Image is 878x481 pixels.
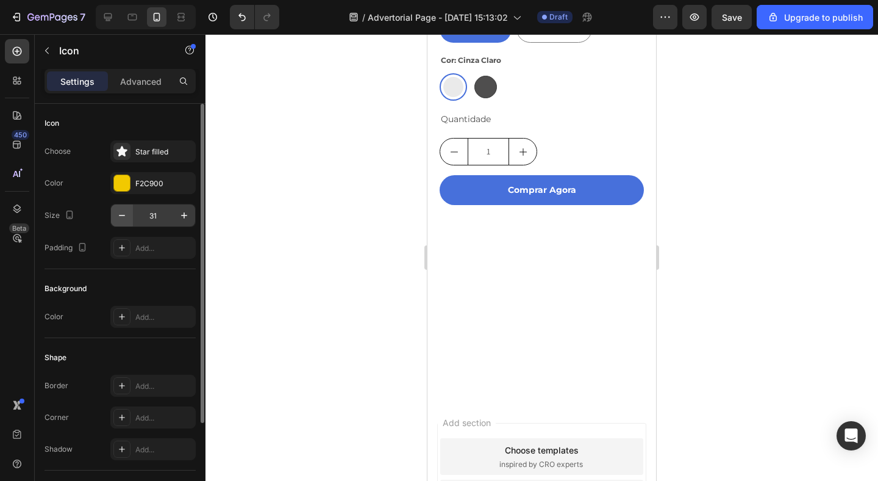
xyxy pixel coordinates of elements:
div: Shadow [45,444,73,455]
div: Open Intercom Messenger [837,421,866,450]
div: Border [45,380,68,391]
span: / [362,11,365,24]
p: Settings [60,75,95,88]
div: Choose [45,146,71,157]
div: Add... [135,444,193,455]
div: 450 [12,130,29,140]
div: Beta [9,223,29,233]
div: Shape [45,352,66,363]
div: Corner [45,412,69,423]
button: Save [712,5,752,29]
button: Upgrade to publish [757,5,873,29]
button: 7 [5,5,91,29]
div: Size [45,208,77,224]
div: Undo/Redo [230,5,279,29]
p: Advanced [120,75,162,88]
div: Add... [135,312,193,323]
div: Padding [45,240,90,256]
span: Save [722,12,742,23]
div: Background [45,283,87,294]
div: Color [45,311,63,322]
p: Icon [59,43,163,58]
span: Draft [549,12,568,23]
iframe: Design area [427,34,656,481]
div: Upgrade to publish [767,11,863,24]
div: Icon [45,118,59,129]
div: Color [45,178,63,189]
div: Star filled [135,146,193,157]
div: F2C900 [135,178,193,189]
div: Add... [135,413,193,424]
p: 7 [80,10,85,24]
span: Advertorial Page - [DATE] 15:13:02 [368,11,508,24]
div: Add... [135,243,193,254]
div: Add... [135,381,193,392]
